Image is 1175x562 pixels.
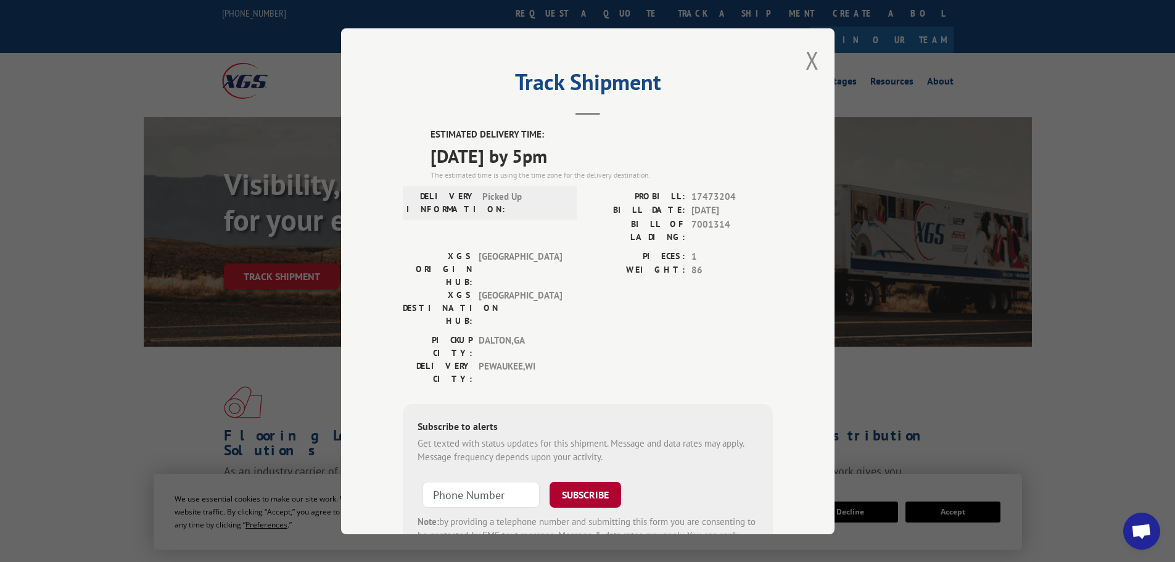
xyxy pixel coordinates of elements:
[403,73,773,97] h2: Track Shipment
[806,44,819,76] button: Close modal
[691,263,773,278] span: 86
[403,333,472,359] label: PICKUP CITY:
[479,333,562,359] span: DALTON , GA
[423,481,540,507] input: Phone Number
[691,204,773,218] span: [DATE]
[418,436,758,464] div: Get texted with status updates for this shipment. Message and data rates may apply. Message frequ...
[550,481,621,507] button: SUBSCRIBE
[403,288,472,327] label: XGS DESTINATION HUB:
[691,217,773,243] span: 7001314
[479,249,562,288] span: [GEOGRAPHIC_DATA]
[418,418,758,436] div: Subscribe to alerts
[418,514,758,556] div: by providing a telephone number and submitting this form you are consenting to be contacted by SM...
[406,189,476,215] label: DELIVERY INFORMATION:
[403,359,472,385] label: DELIVERY CITY:
[588,189,685,204] label: PROBILL:
[588,204,685,218] label: BILL DATE:
[691,249,773,263] span: 1
[479,288,562,327] span: [GEOGRAPHIC_DATA]
[588,249,685,263] label: PIECES:
[1123,513,1160,550] div: Open chat
[431,169,773,180] div: The estimated time is using the time zone for the delivery destination.
[588,263,685,278] label: WEIGHT:
[588,217,685,243] label: BILL OF LADING:
[431,141,773,169] span: [DATE] by 5pm
[482,189,566,215] span: Picked Up
[479,359,562,385] span: PEWAUKEE , WI
[418,515,439,527] strong: Note:
[431,128,773,142] label: ESTIMATED DELIVERY TIME:
[403,249,472,288] label: XGS ORIGIN HUB:
[691,189,773,204] span: 17473204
